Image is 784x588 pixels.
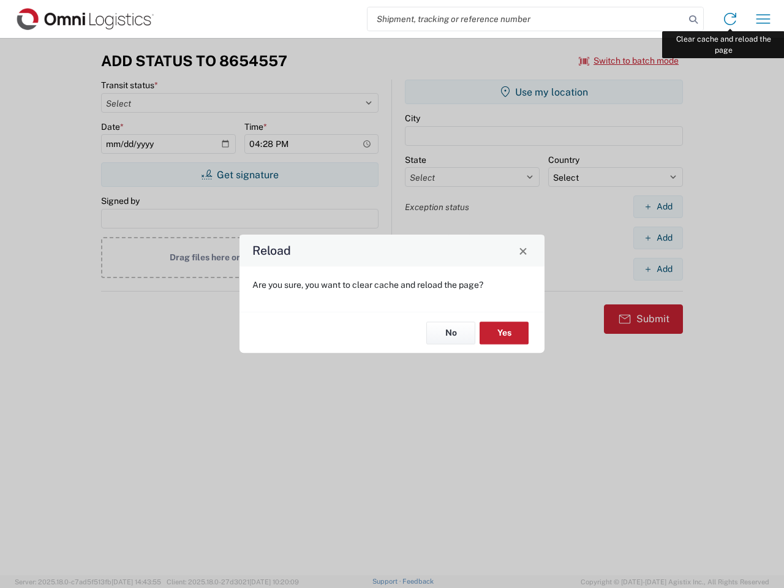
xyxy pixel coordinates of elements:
button: Yes [480,322,529,344]
input: Shipment, tracking or reference number [367,7,685,31]
p: Are you sure, you want to clear cache and reload the page? [252,279,532,290]
button: No [426,322,475,344]
h4: Reload [252,242,291,260]
button: Close [514,242,532,259]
